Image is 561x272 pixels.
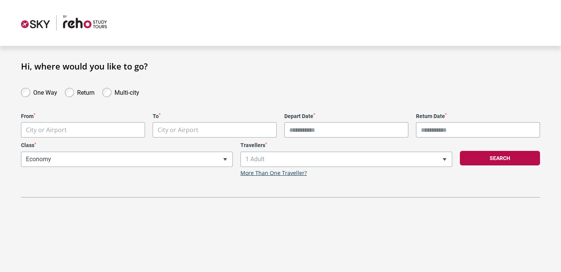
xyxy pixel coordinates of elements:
label: Class [21,142,233,149]
label: Return [77,87,95,96]
span: City or Airport [21,122,145,138]
span: City or Airport [153,123,276,138]
span: 1 Adult [241,152,452,167]
span: Economy [21,152,232,167]
label: Depart Date [284,113,408,120]
span: Economy [21,152,233,167]
span: 1 Adult [240,152,452,167]
span: City or Airport [153,122,277,138]
span: City or Airport [21,123,145,138]
label: Multi-city [114,87,139,96]
label: One Way [33,87,57,96]
span: City or Airport [158,126,198,134]
label: To [153,113,277,120]
h1: Hi, where would you like to go? [21,61,540,71]
label: From [21,113,145,120]
a: More Than One Traveller? [240,170,307,176]
label: Return Date [416,113,540,120]
label: Travellers [240,142,452,149]
button: Search [460,151,540,165]
span: City or Airport [26,126,67,134]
